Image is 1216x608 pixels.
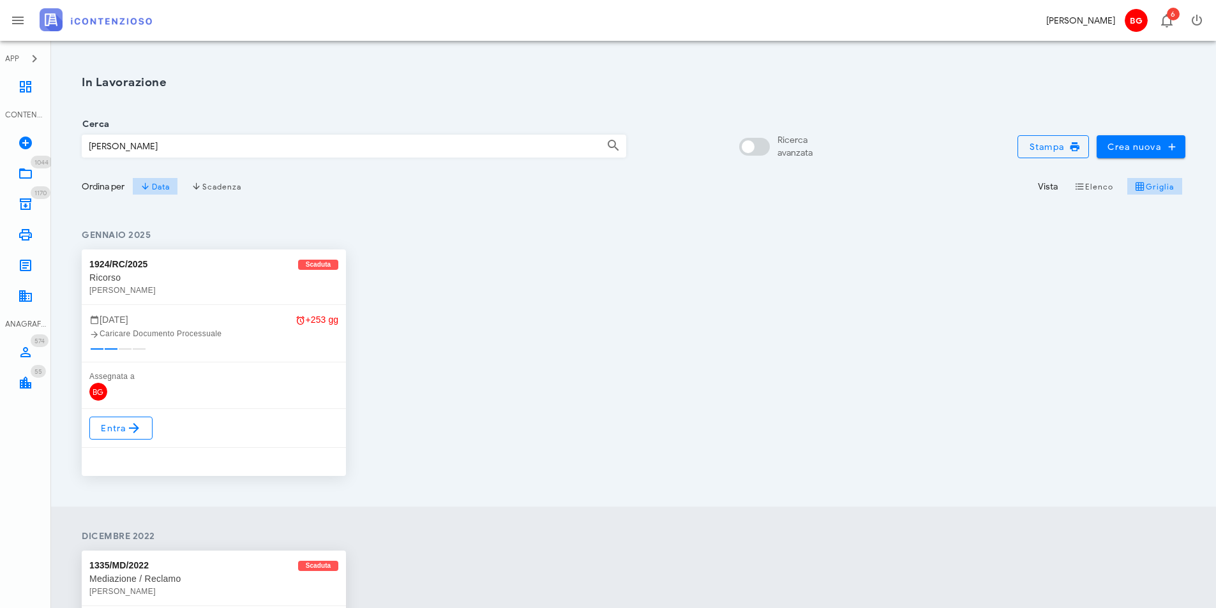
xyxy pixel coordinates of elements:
h4: gennaio 2025 [82,228,1185,242]
div: Ricorso [89,271,338,284]
input: Cerca [82,135,581,157]
span: BG [1125,9,1148,32]
div: [PERSON_NAME] [1046,14,1115,27]
div: Mediazione / Reclamo [89,572,338,585]
div: ANAGRAFICA [5,318,46,330]
div: [PERSON_NAME] [89,585,338,598]
h4: dicembre 2022 [82,530,1185,543]
button: Stampa [1017,135,1089,158]
div: +253 gg [296,313,339,327]
h1: In Lavorazione [82,74,1185,91]
div: Caricare Documento Processuale [89,327,338,340]
button: Elenco [1065,177,1122,195]
div: [PERSON_NAME] [89,284,338,297]
img: logo-text-2x.png [40,8,152,31]
span: BG [89,383,107,401]
span: 574 [34,337,45,345]
button: Distintivo [1151,5,1182,36]
div: 1335/MD/2022 [89,558,149,572]
span: Distintivo [31,334,49,347]
button: Data [132,177,178,195]
span: Entra [100,420,142,436]
div: Ricerca avanzata [777,134,813,159]
span: Scaduta [306,561,331,571]
span: Distintivo [31,365,46,378]
button: BG [1120,5,1151,36]
div: 1924/RC/2025 [89,257,148,271]
span: Crea nuova [1107,141,1175,152]
span: Distintivo [31,186,50,199]
div: Assegnata a [89,370,338,383]
span: Scaduta [306,260,331,270]
label: Cerca [79,118,109,131]
div: [DATE] [89,313,338,327]
button: Griglia [1127,177,1183,195]
span: 1170 [34,189,47,197]
span: Distintivo [1167,8,1180,20]
button: Crea nuova [1097,135,1185,158]
a: Entra [89,417,153,440]
span: Distintivo [31,156,52,168]
span: Data [140,181,169,191]
div: Vista [1038,180,1058,193]
span: 1044 [34,158,49,167]
span: 55 [34,367,42,376]
span: Scadenza [191,181,242,191]
span: Griglia [1135,181,1175,191]
div: Ordina per [82,180,124,193]
span: Elenco [1074,181,1114,191]
div: CONTENZIOSO [5,109,46,121]
span: Stampa [1028,141,1078,152]
button: Scadenza [183,177,250,195]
